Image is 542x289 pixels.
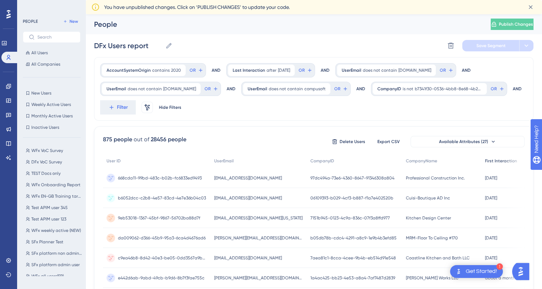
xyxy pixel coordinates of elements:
span: b05db78b-cdc4-4291-a8c9-1e9b4b3efd85 [310,235,397,241]
div: People [94,19,473,29]
span: Test APIM user 123 [31,216,66,222]
span: [DOMAIN_NAME] [163,86,196,92]
span: DFx VoC Survey [31,159,62,165]
span: does not contain [363,67,397,73]
span: OR [299,67,305,73]
span: 7151b945-0123-4c9a-836c-07f3a8ffd977 [310,215,390,221]
span: SFx platform non admin user [31,250,82,256]
div: AND [462,63,471,77]
button: OR [333,83,349,95]
span: Hide Filters [159,105,181,110]
button: Test APIM user 345 [23,203,85,212]
span: Inactive Users [31,125,59,130]
span: [PERSON_NAME] Works LLC [406,275,459,281]
span: First Interaction [485,158,517,164]
span: Professional Construction Inc. [406,175,465,181]
div: AND [227,82,236,96]
span: Delete Users [340,139,365,144]
button: SFx platform non admin user [23,249,85,258]
span: Weekly Active Users [31,102,71,107]
span: 97dc494a-73e6-4360-8647-91346308a804 [310,175,394,181]
button: Test APIM user 123 [23,215,85,223]
span: after [267,67,277,73]
span: [DATE] [278,67,290,73]
div: 28456 people [151,135,186,144]
span: [PERSON_NAME][EMAIL_ADDRESS][DOMAIN_NAME] [214,275,303,281]
button: WFx VoC Survey [23,146,85,155]
button: WFx EN-GB Training target [23,192,85,201]
span: e442d6ab-9abd-49cb-b9d6-8b7f3fae755c [118,275,205,281]
span: You have unpublished changes. Click on ‘PUBLISH CHANGES’ to update your code. [104,3,290,11]
span: WFx EN-GB Training target [31,193,82,199]
span: WFx weekly active (NEW) [31,228,81,233]
button: OR [189,65,204,76]
span: UserEmail [107,86,126,92]
span: OR [334,86,340,92]
span: does not contain [269,86,303,92]
span: CompanyID [310,158,334,164]
span: All Companies [31,61,60,67]
div: Get Started! [466,268,497,275]
span: Filter [117,103,128,112]
span: SFx platform admin user [31,262,80,268]
span: is not [403,86,413,92]
span: compusoft [304,86,326,92]
span: da009062-d366-45b9-95a3-6ca4d4676ad6 [118,235,206,241]
span: Kitchen Design Center [406,215,451,221]
span: 2020 [171,67,181,73]
span: OR [491,86,497,92]
span: [EMAIL_ADDRESS][DOMAIN_NAME] [214,255,282,261]
span: c9ea46b8-8d42-40e3-be05-0dd3567a9b07 [118,255,207,261]
button: Inactive Users [23,123,81,132]
span: b6052dcc-c2b8-4e57-83cd-4e7e36b04c03 [118,195,206,201]
div: 875 people [103,135,132,144]
input: Segment Name [94,41,162,51]
button: Export CSV [371,136,406,147]
button: WFx weekly active (NEW) [23,226,85,235]
img: launcher-image-alternative-text [454,267,463,276]
iframe: UserGuiding AI Assistant Launcher [512,261,533,282]
span: CompanyID [377,86,401,92]
span: 1a4ac425-bb23-4e53-a8a4-7af7487d2839 [310,275,395,281]
span: Test APIM user 345 [31,205,68,211]
span: CompanyName [406,158,437,164]
div: PEOPLE [23,19,38,24]
span: Export CSV [377,139,400,144]
button: Monthly Active Users [23,112,81,120]
span: Need Help? [17,2,45,10]
div: AND [321,63,330,77]
span: 668cda11-99bd-483c-b02b-fc6833ed9493 [118,175,202,181]
button: OR [490,83,505,95]
span: Cuisi-Boutique AD Inc [406,195,450,201]
button: OR [439,65,454,76]
span: Available Attributes (27) [439,139,488,144]
div: Open Get Started! checklist, remaining modules: 1 [450,265,503,278]
span: [EMAIL_ADDRESS][DOMAIN_NAME][US_STATE] [214,215,303,221]
time: about a month ago [485,275,525,280]
button: DFx VoC Survey [23,158,85,166]
span: b7341f30-0536-4bb8-8e68-4b20b2e98613 [415,86,482,92]
button: WFx all users(FR) [23,272,85,280]
time: [DATE] [485,196,497,201]
button: TEST Docs only [23,169,85,178]
span: [DOMAIN_NAME] [398,67,431,73]
button: All Users [23,49,81,57]
span: New Users [31,90,51,96]
span: OR [440,67,446,73]
span: does not contain [128,86,162,92]
button: Weekly Active Users [23,100,81,109]
span: UserEmail [214,158,234,164]
span: OR [205,86,211,92]
div: AND [513,82,522,96]
span: Save Segment [476,43,506,49]
button: New Users [23,89,81,97]
span: Coastline Kitchen and Bath LLC [406,255,470,261]
span: Publish Changes [499,21,533,27]
span: UserEmail [342,67,361,73]
span: Last Interaction [233,67,265,73]
time: [DATE] [485,216,497,220]
span: [PERSON_NAME][EMAIL_ADDRESS][DOMAIN_NAME] [214,235,303,241]
span: New [69,19,78,24]
span: WFx all users(FR) [31,273,64,279]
